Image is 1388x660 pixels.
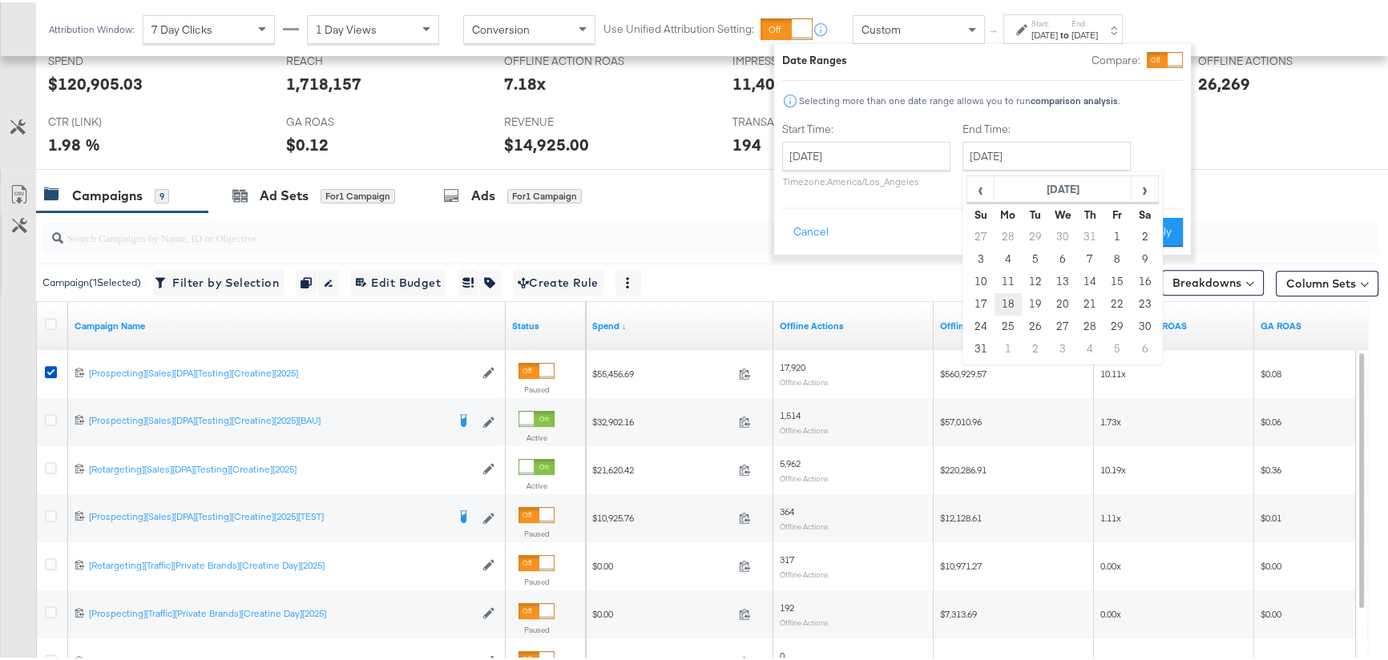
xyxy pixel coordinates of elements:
td: 29 [1022,223,1049,246]
span: $10,971.27 [940,557,982,569]
div: [Retargeting][Traffic][Private Brands][Creatine Day][2025] [89,557,474,569]
td: 22 [1104,291,1131,313]
td: 3 [1049,336,1076,358]
label: Start: [1031,16,1058,26]
a: [Prospecting][Sales][DPA][Testing][Creatine][2025][TEST] [89,508,446,524]
sub: Offline Actions [780,471,829,481]
td: 26 [1022,313,1049,336]
span: 0.00x [1100,557,1121,569]
span: SPEND [48,51,168,66]
div: $0.12 [286,131,329,154]
div: $14,925.00 [504,131,589,154]
div: Ad Sets [260,184,309,203]
div: Campaigns [72,184,143,203]
button: Edit Budget [351,268,446,293]
div: for 1 Campaign [321,187,395,201]
td: 5 [1022,246,1049,268]
span: 10.11x [1100,365,1126,377]
div: [Prospecting][Sales][DPA][Testing][Creatine][2025][BAU] [89,412,446,425]
span: IMPRESSIONS [732,51,853,66]
td: 3 [967,246,995,268]
th: Tu [1022,201,1049,223]
span: 1 Day Views [316,20,377,34]
a: [Retargeting][Sales][DPA][Testing][Creatine][2025] [89,461,474,474]
span: $560,929.57 [940,365,987,377]
span: $0.00 [1261,557,1281,569]
div: 7.18x [504,70,546,93]
div: [Prospecting][Sales][DPA][Testing][Creatine][2025] [89,364,474,377]
th: We [1049,201,1076,223]
td: 25 [995,313,1022,336]
span: $10,925.76 [592,509,732,521]
td: 2 [1131,223,1158,246]
td: 6 [1131,336,1158,358]
td: 1 [1104,223,1131,246]
span: $0.00 [1261,606,1281,618]
td: 18 [995,291,1022,313]
span: $55,456.69 [592,365,732,377]
a: [Prospecting][Sales][DPA][Testing][Creatine][2025] [89,364,474,378]
div: Date Ranges [782,50,847,66]
span: $0.00 [592,606,732,618]
span: Conversion [472,20,530,34]
td: 13 [1049,268,1076,291]
th: Fr [1104,201,1131,223]
div: $120,905.03 [48,70,143,93]
label: Active [518,478,555,489]
span: Custom [861,20,901,34]
a: [Retargeting][Traffic][Private Brands][Creatine Day][2025] [89,557,474,570]
th: [DATE] [995,174,1132,201]
label: End Time: [962,119,1137,135]
td: 30 [1049,223,1076,246]
span: Create Rule [518,271,599,291]
sub: Offline Actions [780,423,829,433]
span: 5,962 [780,455,801,467]
span: 0.00x [1100,606,1121,618]
td: 10 [967,268,995,291]
span: 317 [780,551,794,563]
div: [Prospecting][Traffic][Private Brands][Creatine Day][2025] [89,605,474,618]
td: 21 [1076,291,1104,313]
label: Active [518,430,555,441]
span: 364 [780,503,794,515]
button: Column Sets [1276,268,1378,294]
strong: comparison analysis [1031,92,1118,104]
td: 31 [1076,223,1104,246]
td: 27 [967,223,995,246]
a: Offline Actions. [780,317,927,330]
span: TRANSACTIONS [732,112,853,127]
th: Su [967,201,995,223]
td: 4 [1076,336,1104,358]
span: $0.36 [1261,461,1281,473]
td: 15 [1104,268,1131,291]
div: Ads [471,184,495,203]
button: Breakdowns [1162,268,1264,293]
span: $0.06 [1261,413,1281,425]
label: Use Unified Attribution Setting: [603,19,754,34]
a: Offline Actions. [1100,317,1248,330]
span: $57,010.96 [940,413,982,425]
td: 9 [1131,246,1158,268]
td: 28 [995,223,1022,246]
td: 5 [1104,336,1131,358]
th: Sa [1131,201,1158,223]
span: ↑ [987,27,1002,33]
td: 19 [1022,291,1049,313]
p: Timezone: America/Los_Angeles [782,173,950,185]
span: OFFLINE ACTION ROAS [504,51,624,66]
td: 20 [1049,291,1076,313]
span: 1.11x [1100,509,1121,521]
span: Edit Budget [356,271,441,291]
td: 28 [1076,313,1104,336]
span: $220,286.91 [940,461,987,473]
div: [DATE] [1071,26,1098,39]
span: REACH [286,51,406,66]
th: Mo [995,201,1022,223]
span: › [1132,175,1157,199]
span: GA ROAS [286,112,406,127]
span: REVENUE [504,112,624,127]
div: 11,409,842 [732,70,817,93]
div: Attribution Window: [48,22,135,33]
a: [Prospecting][Traffic][Private Brands][Creatine Day][2025] [89,605,474,618]
td: 23 [1131,291,1158,313]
